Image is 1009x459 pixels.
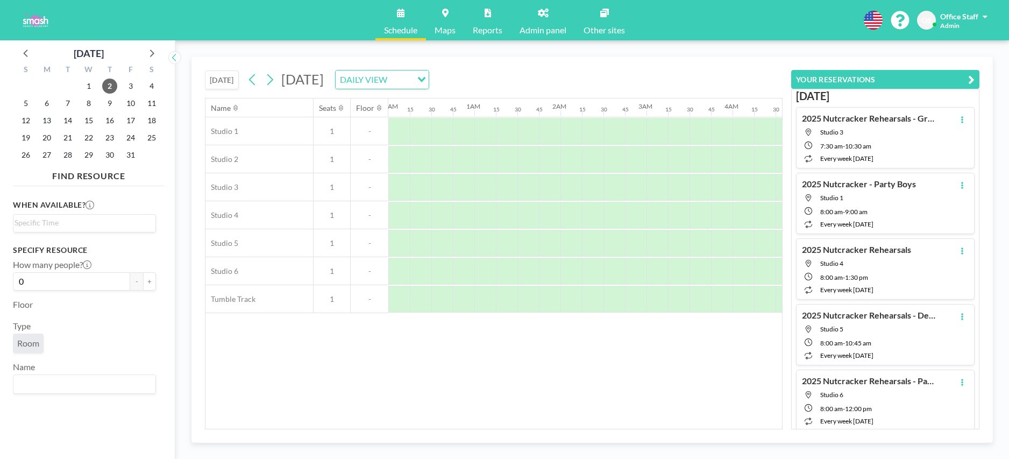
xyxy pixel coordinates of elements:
[15,377,150,391] input: Search for option
[336,70,429,89] div: Search for option
[37,63,58,77] div: M
[820,286,873,294] span: every week [DATE]
[407,106,414,113] div: 15
[81,96,96,111] span: Wednesday, October 8, 2025
[584,26,625,34] span: Other sites
[81,113,96,128] span: Wednesday, October 15, 2025
[205,126,238,136] span: Studio 1
[536,106,543,113] div: 45
[520,26,566,34] span: Admin panel
[820,391,843,399] span: Studio 6
[205,238,238,248] span: Studio 5
[18,130,33,145] span: Sunday, October 19, 2025
[687,106,693,113] div: 30
[60,130,75,145] span: Tuesday, October 21, 2025
[123,113,138,128] span: Friday, October 17, 2025
[820,339,843,347] span: 8:00 AM
[60,113,75,128] span: Tuesday, October 14, 2025
[773,106,779,113] div: 30
[708,106,715,113] div: 45
[205,182,238,192] span: Studio 3
[921,16,932,25] span: OS
[205,70,239,89] button: [DATE]
[384,26,417,34] span: Schedule
[601,106,607,113] div: 30
[13,215,155,231] div: Search for option
[81,130,96,145] span: Wednesday, October 22, 2025
[351,126,388,136] span: -
[351,182,388,192] span: -
[843,405,845,413] span: -
[102,130,117,145] span: Thursday, October 23, 2025
[791,70,979,89] button: YOUR RESERVATIONS
[843,273,845,281] span: -
[13,375,155,393] div: Search for option
[211,103,231,113] div: Name
[13,245,156,255] h3: Specify resource
[466,102,480,110] div: 1AM
[144,79,159,94] span: Saturday, October 4, 2025
[351,266,388,276] span: -
[845,142,871,150] span: 10:30 AM
[314,238,350,248] span: 1
[13,321,31,331] label: Type
[60,147,75,163] span: Tuesday, October 28, 2025
[74,46,104,61] div: [DATE]
[144,130,159,145] span: Saturday, October 25, 2025
[493,106,500,113] div: 15
[820,351,873,359] span: every week [DATE]
[552,102,566,110] div: 2AM
[102,147,117,163] span: Thursday, October 30, 2025
[820,325,843,333] span: Studio 5
[99,63,120,77] div: T
[17,10,53,31] img: organization-logo
[515,106,521,113] div: 30
[81,147,96,163] span: Wednesday, October 29, 2025
[351,238,388,248] span: -
[820,417,873,425] span: every week [DATE]
[845,208,868,216] span: 9:00 AM
[13,362,35,372] label: Name
[820,273,843,281] span: 8:00 AM
[39,96,54,111] span: Monday, October 6, 2025
[39,113,54,128] span: Monday, October 13, 2025
[18,113,33,128] span: Sunday, October 12, 2025
[39,130,54,145] span: Monday, October 20, 2025
[281,71,324,87] span: [DATE]
[802,244,911,255] h4: 2025 Nutcracker Rehearsals
[845,339,871,347] span: 10:45 AM
[39,147,54,163] span: Monday, October 27, 2025
[450,106,457,113] div: 45
[356,103,374,113] div: Floor
[820,194,843,202] span: Studio 1
[123,96,138,111] span: Friday, October 10, 2025
[435,26,456,34] span: Maps
[351,154,388,164] span: -
[802,376,936,386] h4: 2025 Nutcracker Rehearsals - Party Girls, [PERSON_NAME], Rock Candy, Evergreen Boughs, Cranberrie...
[123,130,138,145] span: Friday, October 24, 2025
[940,12,978,21] span: Office Staff
[820,208,843,216] span: 8:00 AM
[802,113,936,124] h4: 2025 Nutcracker Rehearsals - Grown [PERSON_NAME], Mouse Queen, Rosebuds
[120,63,141,77] div: F
[314,182,350,192] span: 1
[314,210,350,220] span: 1
[314,266,350,276] span: 1
[102,96,117,111] span: Thursday, October 9, 2025
[13,259,91,270] label: How many people?
[144,113,159,128] span: Saturday, October 18, 2025
[796,89,975,103] h3: [DATE]
[845,405,872,413] span: 12:00 PM
[102,113,117,128] span: Thursday, October 16, 2025
[13,299,33,310] label: Floor
[429,106,435,113] div: 30
[351,294,388,304] span: -
[820,220,873,228] span: every week [DATE]
[314,294,350,304] span: 1
[390,73,411,87] input: Search for option
[802,179,916,189] h4: 2025 Nutcracker - Party Boys
[144,96,159,111] span: Saturday, October 11, 2025
[319,103,336,113] div: Seats
[314,126,350,136] span: 1
[79,63,100,77] div: W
